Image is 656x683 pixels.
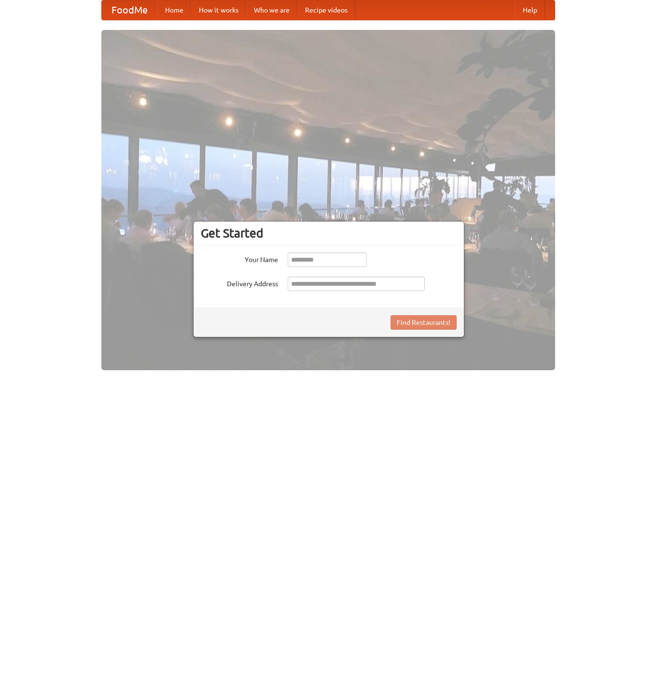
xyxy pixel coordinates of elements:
[515,0,545,20] a: Help
[201,226,457,240] h3: Get Started
[102,0,157,20] a: FoodMe
[157,0,191,20] a: Home
[391,315,457,330] button: Find Restaurants!
[297,0,355,20] a: Recipe videos
[201,277,278,289] label: Delivery Address
[191,0,246,20] a: How it works
[246,0,297,20] a: Who we are
[201,252,278,265] label: Your Name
